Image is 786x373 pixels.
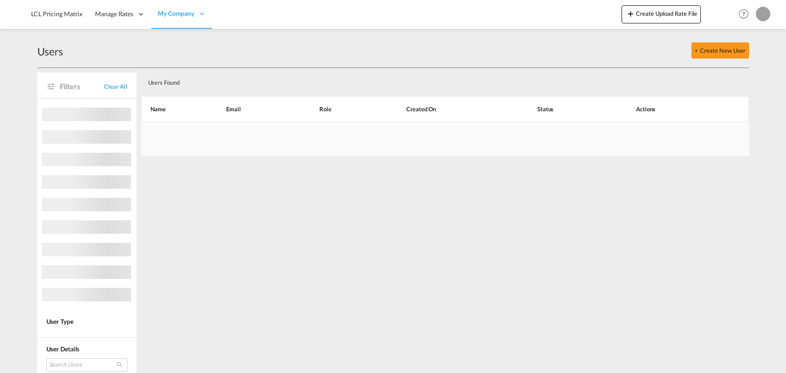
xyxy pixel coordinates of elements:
[625,8,636,19] md-icon: icon-plus 400-fg
[141,96,204,122] th: Name
[145,72,686,90] div: Users Found
[736,6,756,23] div: Help
[622,5,701,23] button: icon-plus 400-fgCreate Upload Rate File
[613,96,749,122] th: Actions
[297,96,384,122] th: Role
[515,96,613,122] th: Status
[384,96,515,122] th: Created On
[104,82,127,91] span: Clear All
[60,82,104,91] span: Filters
[37,44,64,59] div: Users
[31,10,82,18] span: LCL Pricing Matrix
[158,9,194,18] span: My Company
[46,318,73,325] span: User Type
[691,42,749,59] button: + Create New User
[204,96,297,122] th: Email
[46,345,80,353] span: User Details
[95,9,133,18] span: Manage Rates
[736,6,751,22] span: Help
